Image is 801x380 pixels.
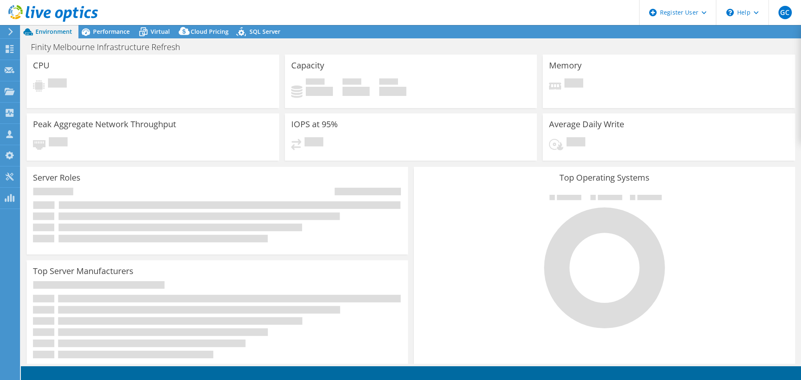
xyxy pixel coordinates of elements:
[306,78,325,87] span: Used
[33,267,133,276] h3: Top Server Manufacturers
[33,120,176,129] h3: Peak Aggregate Network Throughput
[191,28,229,35] span: Cloud Pricing
[291,120,338,129] h3: IOPS at 95%
[27,43,193,52] h1: Finity Melbourne Infrastructure Refresh
[48,78,67,90] span: Pending
[33,61,50,70] h3: CPU
[726,9,734,16] svg: \n
[49,137,68,148] span: Pending
[379,78,398,87] span: Total
[151,28,170,35] span: Virtual
[291,61,324,70] h3: Capacity
[306,87,333,96] h4: 0 GiB
[420,173,789,182] h3: Top Operating Systems
[549,120,624,129] h3: Average Daily Write
[33,173,81,182] h3: Server Roles
[343,78,361,87] span: Free
[549,61,582,70] h3: Memory
[379,87,406,96] h4: 0 GiB
[249,28,280,35] span: SQL Server
[35,28,72,35] span: Environment
[564,78,583,90] span: Pending
[343,87,370,96] h4: 0 GiB
[567,137,585,148] span: Pending
[93,28,130,35] span: Performance
[305,137,323,148] span: Pending
[778,6,792,19] span: GC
